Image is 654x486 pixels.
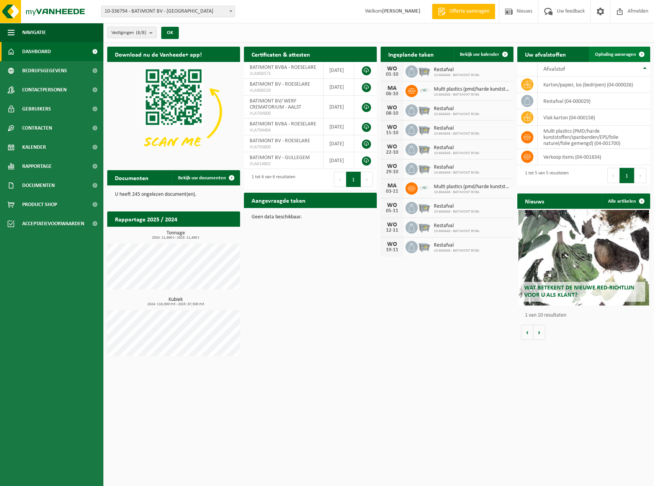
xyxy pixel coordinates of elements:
button: Volgende [533,325,545,340]
button: OK [161,27,179,39]
count: (8/8) [136,30,146,35]
div: 15-10 [384,130,400,136]
h2: Download nu de Vanheede+ app! [107,47,209,62]
span: Restafval [434,125,479,132]
span: Multi plastics (pmd/harde kunststoffen/spanbanden/eps/folie naturel/folie gemeng... [434,86,510,93]
button: Next [634,168,646,183]
img: Download de VHEPlus App [107,62,240,161]
div: 1 tot 5 van 5 resultaten [521,167,569,184]
span: 2024: 116,000 m3 - 2025: 87,500 m3 [111,302,240,306]
span: VLA900529 [250,88,317,94]
span: Wat betekent de nieuwe RED-richtlijn voor u als klant? [524,285,634,298]
strong: [PERSON_NAME] [382,8,420,14]
div: WO [384,144,400,150]
span: Restafval [434,145,479,151]
img: WB-2500-GAL-GY-01 [418,64,431,77]
img: WB-2500-GAL-GY-01 [418,142,431,155]
span: VLA703800 [250,144,317,150]
td: karton/papier, los (bedrijven) (04-000026) [538,76,650,93]
span: Bekijk uw documenten [178,176,226,180]
span: BATIMONT BV - GULLEGEM [250,155,310,161]
td: vlak karton (04-000158) [538,109,650,126]
span: 10-864848 - BATIMONT BVBA [434,249,479,253]
td: verkoop items (04-001834) [538,149,650,165]
span: BATIMONT BV - ROESELARE [250,81,310,87]
div: 1 tot 6 van 6 resultaten [248,171,295,188]
td: [DATE] [324,79,354,96]
div: MA [384,183,400,189]
span: Restafval [434,203,479,210]
div: MA [384,85,400,91]
span: Contracten [22,119,52,138]
span: Navigatie [22,23,46,42]
span: VLA614802 [250,161,317,167]
h2: Ingeplande taken [381,47,441,62]
a: Ophaling aanvragen [589,47,649,62]
span: Restafval [434,242,479,249]
span: Dashboard [22,42,51,61]
span: 10-864848 - BATIMONT BVBA [434,132,479,136]
td: restafval (04-000029) [538,93,650,109]
span: BATIMONT BVBA - ROESELARE [250,121,316,127]
div: 19-11 [384,247,400,253]
a: Wat betekent de nieuwe RED-richtlijn voor u als klant? [518,210,649,306]
span: VLA704404 [250,127,317,133]
div: 29-10 [384,169,400,175]
span: 10-864848 - BATIMONT BVBA [434,210,479,214]
span: Acceptatievoorwaarden [22,214,84,233]
span: Offerte aanvragen [448,8,491,15]
button: Vestigingen(8/8) [107,27,157,38]
button: Next [361,172,373,187]
h2: Uw afvalstoffen [517,47,574,62]
a: Bekijk uw kalender [454,47,513,62]
div: WO [384,124,400,130]
td: [DATE] [324,96,354,119]
span: 10-864848 - BATIMONT BVBA [434,73,479,78]
span: 10-864848 - BATIMONT BVBA [434,151,479,156]
img: WB-2500-GAL-GY-01 [418,240,431,253]
h2: Nieuws [517,193,552,208]
p: 1 van 10 resultaten [525,313,646,318]
span: 10-864848 - BATIMONT BVBA [434,190,510,195]
a: Alle artikelen [602,193,649,209]
div: 06-10 [384,91,400,97]
img: WB-2500-GAL-GY-01 [418,103,431,116]
span: Afvalstof [543,66,565,72]
td: multi plastics (PMD/harde kunststoffen/spanbanden/EPS/folie naturel/folie gemengd) (04-001700) [538,126,650,149]
div: 12-11 [384,228,400,233]
div: 08-10 [384,111,400,116]
a: Offerte aanvragen [432,4,495,19]
div: 03-11 [384,189,400,194]
span: Restafval [434,164,479,171]
span: Multi plastics (pmd/harde kunststoffen/spanbanden/eps/folie naturel/folie gemeng... [434,184,510,190]
div: WO [384,163,400,169]
div: WO [384,241,400,247]
button: Previous [607,168,620,183]
span: Restafval [434,106,479,112]
h3: Tonnage [111,231,240,240]
button: Vorige [521,325,533,340]
span: BATIMONT BV/ WERF CREMATORIUM - AALST [250,98,301,110]
span: 10-864848 - BATIMONT BVBA [434,112,479,117]
span: 2024: 11,660 t - 2025: 11,460 t [111,236,240,240]
span: 10-336794 - BATIMONT BV - ROESELARE [101,6,235,17]
span: Kalender [22,138,46,157]
span: Vestigingen [111,27,146,39]
span: 10-864848 - BATIMONT BVBA [434,229,479,234]
img: LP-SK-00500-LPE-16 [418,181,431,194]
img: WB-2500-GAL-GY-01 [418,123,431,136]
span: Restafval [434,223,479,229]
span: Product Shop [22,195,57,214]
span: Rapportage [22,157,52,176]
img: LP-SK-00500-LPE-16 [418,84,431,97]
span: VLA704600 [250,111,317,117]
div: WO [384,202,400,208]
button: 1 [346,172,361,187]
div: 22-10 [384,150,400,155]
span: Gebruikers [22,99,51,119]
img: WB-2500-GAL-GY-01 [418,162,431,175]
div: 01-10 [384,72,400,77]
div: WO [384,66,400,72]
h2: Documenten [107,170,156,185]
